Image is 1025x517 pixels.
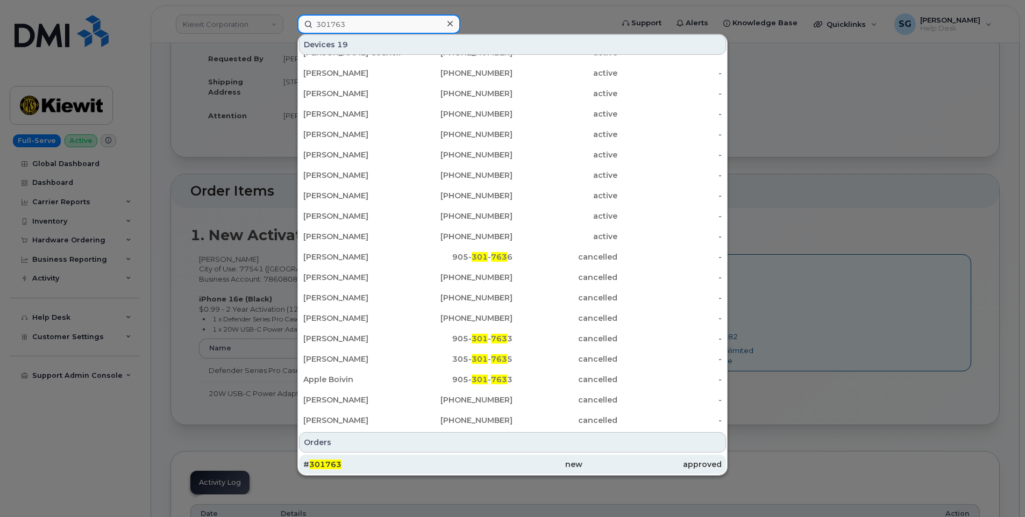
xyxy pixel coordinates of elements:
div: [PERSON_NAME] [303,394,408,405]
div: [PERSON_NAME] [303,415,408,426]
div: - [617,394,722,405]
div: - [617,313,722,324]
div: [PERSON_NAME] [303,170,408,181]
div: [PERSON_NAME] [303,333,408,344]
a: [PERSON_NAME][PHONE_NUMBER]active- [299,104,726,124]
div: [PHONE_NUMBER] [408,88,513,99]
span: 19 [337,39,348,50]
div: active [512,231,617,242]
div: [PERSON_NAME] [303,292,408,303]
div: cancelled [512,415,617,426]
div: [PHONE_NUMBER] [408,292,513,303]
div: [PERSON_NAME] [303,149,408,160]
div: 905- - 3 [408,374,513,385]
a: [PERSON_NAME][PHONE_NUMBER]active- [299,186,726,205]
div: - [617,292,722,303]
div: Orders [299,432,726,453]
div: new [443,459,582,470]
div: active [512,129,617,140]
span: 763 [491,334,507,343]
div: active [512,190,617,201]
div: # [303,459,443,470]
div: - [617,68,722,78]
div: - [617,354,722,364]
span: 301 [472,354,488,364]
div: active [512,170,617,181]
a: [PERSON_NAME][PHONE_NUMBER]active- [299,227,726,246]
a: Apple Boivin905-301-7633cancelled- [299,370,726,389]
div: [PHONE_NUMBER] [408,272,513,283]
span: 301 [472,252,488,262]
div: [PHONE_NUMBER] [408,170,513,181]
div: [PHONE_NUMBER] [408,313,513,324]
a: [PERSON_NAME]905-301-7636cancelled- [299,247,726,267]
div: 905- - 3 [408,333,513,344]
div: [PHONE_NUMBER] [408,415,513,426]
a: [PERSON_NAME][PHONE_NUMBER]active- [299,63,726,83]
div: [PERSON_NAME] [303,129,408,140]
div: cancelled [512,333,617,344]
div: [PHONE_NUMBER] [408,211,513,221]
a: [PERSON_NAME][PHONE_NUMBER]cancelled- [299,288,726,307]
div: [PHONE_NUMBER] [408,68,513,78]
div: [PHONE_NUMBER] [408,231,513,242]
span: 301 [472,375,488,384]
div: - [617,272,722,283]
a: [PERSON_NAME][PHONE_NUMBER]active- [299,145,726,164]
a: [PERSON_NAME][PHONE_NUMBER]cancelled- [299,390,726,410]
a: [PERSON_NAME][PHONE_NUMBER]active- [299,166,726,185]
div: - [617,231,722,242]
input: Find something... [297,15,460,34]
div: - [617,170,722,181]
div: [PERSON_NAME] [303,252,408,262]
span: 763 [491,252,507,262]
div: active [512,149,617,160]
div: active [512,211,617,221]
div: cancelled [512,272,617,283]
div: - [617,415,722,426]
div: active [512,109,617,119]
div: cancelled [512,394,617,405]
div: cancelled [512,313,617,324]
div: approved [582,459,722,470]
div: [PHONE_NUMBER] [408,190,513,201]
a: [PERSON_NAME][PHONE_NUMBER]active- [299,206,726,226]
div: [PERSON_NAME] [303,211,408,221]
div: 905- - 6 [408,252,513,262]
div: Apple Boivin [303,374,408,385]
div: [PHONE_NUMBER] [408,149,513,160]
div: [PHONE_NUMBER] [408,129,513,140]
div: - [617,129,722,140]
div: [PERSON_NAME] [303,190,408,201]
a: [PERSON_NAME]305-301-7635cancelled- [299,349,726,369]
div: cancelled [512,252,617,262]
div: active [512,88,617,99]
a: [PERSON_NAME][PHONE_NUMBER]cancelled- [299,268,726,287]
div: [PERSON_NAME] [303,68,408,78]
div: cancelled [512,374,617,385]
div: cancelled [512,292,617,303]
a: [PERSON_NAME][PHONE_NUMBER]active- [299,125,726,144]
iframe: Messenger Launcher [978,470,1017,509]
a: [PERSON_NAME]905-301-7633cancelled- [299,329,726,348]
a: [PERSON_NAME] Council[PHONE_NUMBER]active- [299,43,726,62]
span: 301763 [309,459,341,469]
div: [PERSON_NAME] [303,313,408,324]
a: [PERSON_NAME][PHONE_NUMBER]active- [299,84,726,103]
div: cancelled [512,354,617,364]
a: [PERSON_NAME][PHONE_NUMBER]cancelled- [299,411,726,430]
div: - [617,211,722,221]
span: 763 [491,375,507,384]
div: [PERSON_NAME] [303,231,408,242]
div: - [617,109,722,119]
span: 763 [491,354,507,364]
div: [PERSON_NAME] [303,272,408,283]
div: [PHONE_NUMBER] [408,109,513,119]
div: - [617,190,722,201]
div: active [512,68,617,78]
div: [PHONE_NUMBER] [408,394,513,405]
a: #301763newapproved [299,455,726,474]
span: 301 [472,334,488,343]
div: Devices [299,34,726,55]
div: [PERSON_NAME] [303,109,408,119]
